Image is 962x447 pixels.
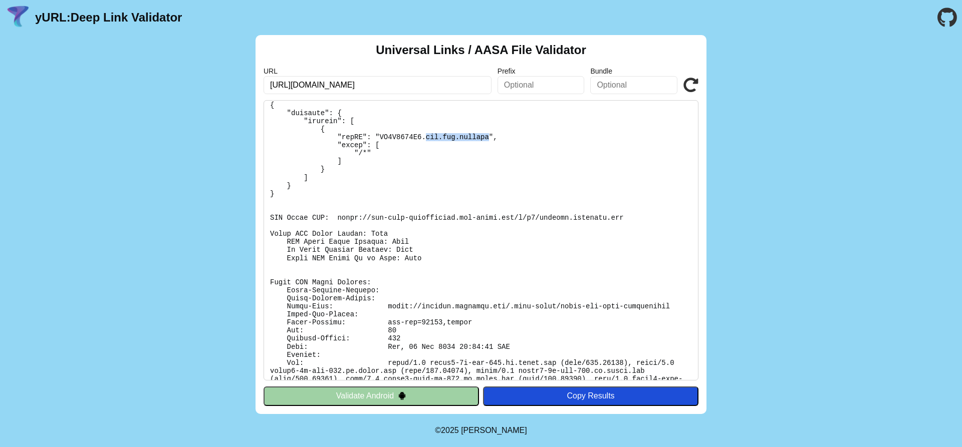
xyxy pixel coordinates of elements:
a: Michael Ibragimchayev's Personal Site [461,426,527,434]
div: Copy Results [488,391,693,400]
label: Bundle [590,67,677,75]
footer: © [435,414,527,447]
pre: Lorem ipsu do: sitam://consect.adipisci.eli/.sedd-eiusm/tempo-inc-utla-etdoloremag Al Enimadmi: V... [264,100,698,380]
button: Copy Results [483,386,698,405]
img: droidIcon.svg [398,391,406,400]
label: Prefix [498,67,585,75]
button: Validate Android [264,386,479,405]
input: Optional [590,76,677,94]
a: yURL:Deep Link Validator [35,11,182,25]
h2: Universal Links / AASA File Validator [376,43,586,57]
label: URL [264,67,492,75]
input: Required [264,76,492,94]
img: yURL Logo [5,5,31,31]
input: Optional [498,76,585,94]
span: 2025 [441,426,459,434]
